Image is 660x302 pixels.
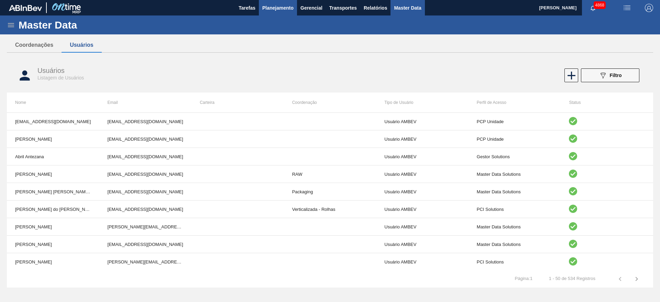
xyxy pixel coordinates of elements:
button: Usuários [62,38,101,52]
td: Packaging [284,183,376,201]
th: Perfil de Acesso [469,93,561,112]
span: Transportes [329,4,357,12]
td: [PERSON_NAME][EMAIL_ADDRESS][PERSON_NAME][DOMAIN_NAME] [99,218,192,236]
img: Logout [645,4,653,12]
td: [EMAIL_ADDRESS][DOMAIN_NAME] [99,113,192,130]
div: Usuário Ativo [569,117,645,126]
div: Usuário Ativo [569,222,645,231]
td: Usuário AMBEV [376,218,469,236]
button: Coordenações [7,38,62,52]
span: Filtro [610,73,622,78]
span: Relatórios [364,4,387,12]
div: Usuário Ativo [569,240,645,249]
td: [PERSON_NAME] [7,218,99,236]
th: Email [99,93,192,112]
td: Master Data Solutions [469,165,561,183]
td: [PERSON_NAME] [7,236,99,253]
td: [PERSON_NAME] [7,130,99,148]
span: Planejamento [262,4,294,12]
td: [EMAIL_ADDRESS][DOMAIN_NAME] [99,130,192,148]
div: Usuário Ativo [569,257,645,267]
span: Gerencial [300,4,322,12]
td: Usuário AMBEV [376,130,469,148]
td: PCI Solutions [469,201,561,218]
td: Usuário AMBEV [376,236,469,253]
td: PCP Unidade [469,130,561,148]
div: Usuário Ativo [569,170,645,179]
td: Página : 1 [507,270,541,281]
td: Verticalizada - Rolhas [284,201,376,218]
td: Gestor Solutions [469,148,561,165]
td: Abril Antezana [7,148,99,165]
td: [PERSON_NAME] [7,165,99,183]
th: Nome [7,93,99,112]
div: Usuário Ativo [569,152,645,161]
img: userActions [623,4,631,12]
div: Usuário Ativo [569,187,645,196]
td: RAW [284,165,376,183]
td: [PERSON_NAME] do [PERSON_NAME] [7,201,99,218]
td: Usuário AMBEV [376,201,469,218]
div: Usuário Ativo [569,205,645,214]
td: [EMAIL_ADDRESS][DOMAIN_NAME] [99,148,192,165]
td: PCP Unidade [469,113,561,130]
td: Usuário AMBEV [376,253,469,271]
div: Usuário Ativo [569,134,645,144]
td: Master Data Solutions [469,218,561,236]
th: Status [561,93,653,112]
span: Listagem de Usuários [37,75,84,80]
td: Usuário AMBEV [376,113,469,130]
td: 1 - 50 de 534 Registros [541,270,604,281]
td: [EMAIL_ADDRESS][DOMAIN_NAME] [99,236,192,253]
div: Filtrar Usuário [577,68,643,82]
button: Filtro [581,68,639,82]
span: Tarefas [239,4,255,12]
td: Usuário AMBEV [376,183,469,201]
td: Master Data Solutions [469,183,561,201]
h1: Master Data [19,21,141,29]
span: 4868 [594,1,606,9]
td: [PERSON_NAME] [PERSON_NAME] [PERSON_NAME] [7,183,99,201]
th: Tipo de Usuário [376,93,469,112]
td: [PERSON_NAME] [7,253,99,271]
span: Usuários [37,67,65,74]
td: Usuário AMBEV [376,148,469,165]
button: Notificações [582,3,604,13]
td: Usuário AMBEV [376,165,469,183]
td: PCI Solutions [469,253,561,271]
img: TNhmsLtSVTkK8tSr43FrP2fwEKptu5GPRR3wAAAABJRU5ErkJggg== [9,5,42,11]
div: Novo Usuário [564,68,577,82]
td: [EMAIL_ADDRESS][DOMAIN_NAME] [99,201,192,218]
span: Master Data [394,4,421,12]
th: Carteira [191,93,284,112]
td: [EMAIL_ADDRESS][DOMAIN_NAME] [99,183,192,201]
td: Master Data Solutions [469,236,561,253]
td: [PERSON_NAME][EMAIL_ADDRESS][DOMAIN_NAME] [99,253,192,271]
td: [EMAIL_ADDRESS][DOMAIN_NAME] [99,165,192,183]
td: [EMAIL_ADDRESS][DOMAIN_NAME] [7,113,99,130]
th: Coordenação [284,93,376,112]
